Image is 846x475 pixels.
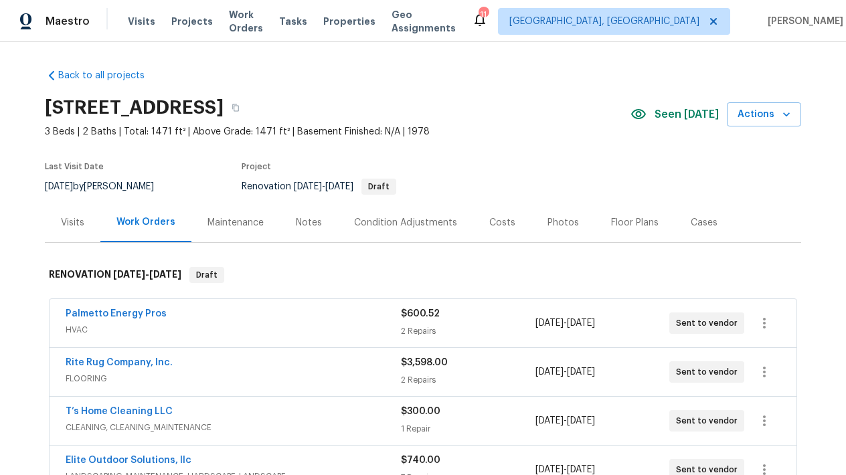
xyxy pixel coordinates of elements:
div: Visits [61,216,84,229]
span: Sent to vendor [676,316,743,330]
span: - [535,316,595,330]
span: - [113,270,181,279]
span: HVAC [66,323,401,337]
span: Projects [171,15,213,28]
span: [DATE] [535,416,564,425]
div: 2 Repairs [401,373,535,387]
span: Visits [128,15,155,28]
span: [DATE] [45,182,73,191]
span: Actions [738,106,790,123]
span: - [294,182,353,191]
span: [DATE] [535,465,564,474]
div: Maintenance [207,216,264,229]
a: Palmetto Energy Pros [66,309,167,318]
span: Project [242,163,271,171]
span: Seen [DATE] [655,108,719,121]
span: [DATE] [567,416,595,425]
div: 1 Repair [401,422,535,436]
span: Work Orders [229,8,263,35]
span: [DATE] [567,318,595,328]
span: [DATE] [113,270,145,279]
div: 11 [479,8,488,21]
div: Notes [296,216,322,229]
span: [DATE] [294,182,322,191]
span: Renovation [242,182,396,191]
span: $300.00 [401,407,440,416]
span: [DATE] [325,182,353,191]
span: CLEANING, CLEANING_MAINTENANCE [66,421,401,434]
span: 3 Beds | 2 Baths | Total: 1471 ft² | Above Grade: 1471 ft² | Basement Finished: N/A | 1978 [45,125,630,138]
div: Costs [489,216,515,229]
span: [DATE] [567,465,595,474]
span: Draft [191,268,223,282]
a: Back to all projects [45,69,173,82]
h2: [STREET_ADDRESS] [45,101,224,114]
div: by [PERSON_NAME] [45,179,170,195]
span: [DATE] [149,270,181,279]
div: 2 Repairs [401,324,535,338]
span: [DATE] [535,367,564,377]
span: [GEOGRAPHIC_DATA], [GEOGRAPHIC_DATA] [509,15,699,28]
span: $600.52 [401,309,440,318]
span: Last Visit Date [45,163,104,171]
span: Maestro [46,15,90,28]
span: [PERSON_NAME] [762,15,843,28]
span: Tasks [279,17,307,26]
span: Sent to vendor [676,414,743,427]
div: Work Orders [116,215,175,229]
a: Rite Rug Company, Inc. [66,358,173,367]
span: $740.00 [401,456,440,465]
span: Properties [323,15,375,28]
div: Cases [691,216,717,229]
button: Copy Address [224,96,248,120]
a: Elite Outdoor Solutions, llc [66,456,191,465]
span: [DATE] [567,367,595,377]
a: T’s Home Cleaning LLC [66,407,173,416]
span: - [535,414,595,427]
div: RENOVATION [DATE]-[DATE]Draft [45,254,801,296]
span: - [535,365,595,379]
div: Photos [547,216,579,229]
span: $3,598.00 [401,358,448,367]
button: Actions [727,102,801,127]
span: [DATE] [535,318,564,328]
div: Condition Adjustments [354,216,457,229]
span: Geo Assignments [392,8,456,35]
h6: RENOVATION [49,267,181,283]
span: Draft [363,183,395,191]
span: Sent to vendor [676,365,743,379]
span: FLOORING [66,372,401,385]
div: Floor Plans [611,216,659,229]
